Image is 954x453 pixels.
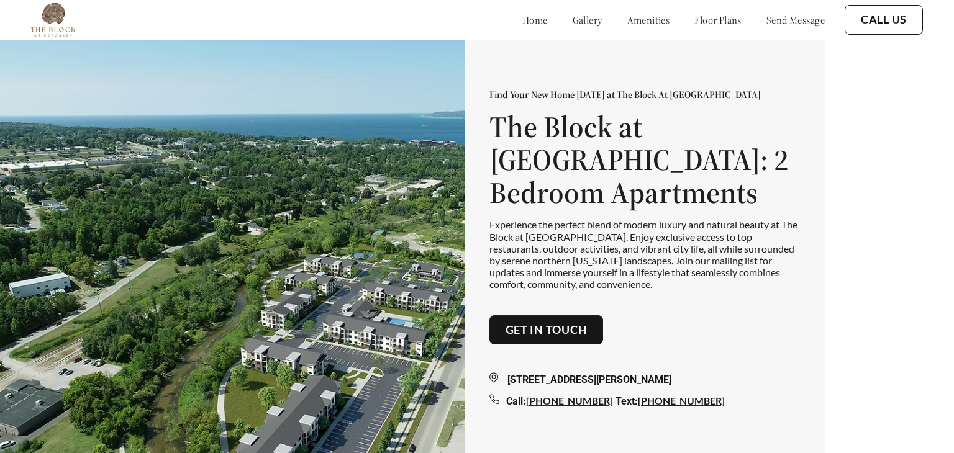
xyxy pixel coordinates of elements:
[489,218,800,290] p: Experience the perfect blend of modern luxury and natural beauty at The Block at [GEOGRAPHIC_DATA...
[489,372,800,387] div: [STREET_ADDRESS][PERSON_NAME]
[616,395,638,407] span: Text:
[638,395,725,406] a: [PHONE_NUMBER]
[489,315,604,344] button: Get in touch
[861,13,907,27] a: Call Us
[489,88,800,101] p: Find Your New Home [DATE] at The Block At [GEOGRAPHIC_DATA]
[506,395,526,407] span: Call:
[489,110,800,209] h1: The Block at [GEOGRAPHIC_DATA]: 2 Bedroom Apartments
[694,14,742,26] a: floor plans
[573,14,602,26] a: gallery
[526,395,613,406] a: [PHONE_NUMBER]
[627,14,670,26] a: amenities
[506,323,588,336] a: Get in touch
[522,14,548,26] a: home
[31,3,75,37] img: The%20Block%20at%20Petoskey%20Logo%20-%20Transparent%20Background%20(1).png
[766,14,825,26] a: send message
[845,5,923,35] button: Call Us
